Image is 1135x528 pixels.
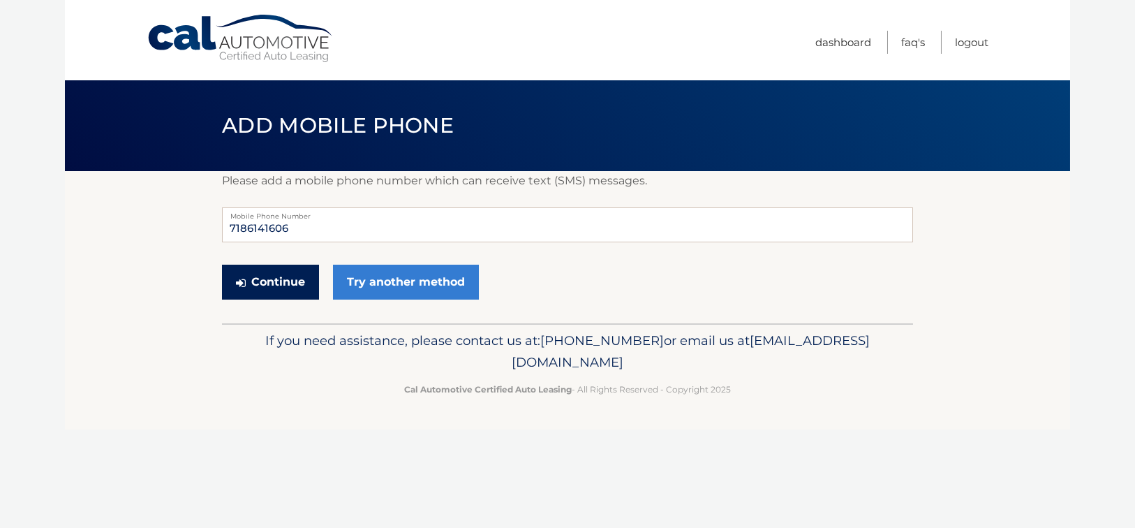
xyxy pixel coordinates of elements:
[147,14,335,64] a: Cal Automotive
[404,384,572,395] strong: Cal Automotive Certified Auto Leasing
[231,382,904,397] p: - All Rights Reserved - Copyright 2025
[815,31,871,54] a: Dashboard
[222,112,454,138] span: Add Mobile Phone
[222,171,913,191] p: Please add a mobile phone number which can receive text (SMS) messages.
[333,265,479,300] a: Try another method
[901,31,925,54] a: FAQ's
[955,31,988,54] a: Logout
[222,207,913,242] input: Mobile Phone Number
[540,332,664,349] span: [PHONE_NUMBER]
[231,330,904,374] p: If you need assistance, please contact us at: or email us at
[222,265,319,300] button: Continue
[222,207,913,219] label: Mobile Phone Number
